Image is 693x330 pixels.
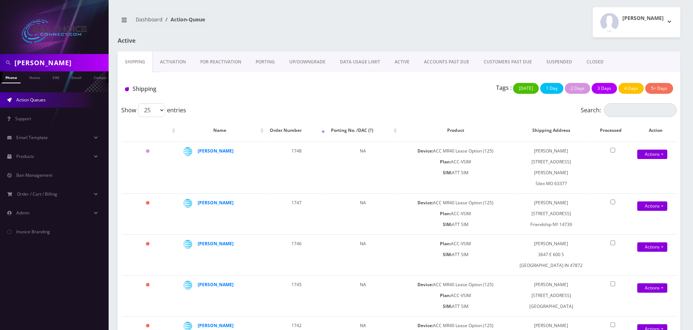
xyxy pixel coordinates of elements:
[417,148,433,154] b: Device:
[513,193,590,234] td: [PERSON_NAME] [STREET_ADDRESS] Friendship NY 14739
[153,51,193,72] a: Activation
[266,193,327,234] td: 1747
[443,221,452,227] b: SIM:
[443,303,452,309] b: SIM:
[163,16,205,23] li: Action-Queue
[496,83,512,92] p: Tags :
[282,51,333,72] a: UP/DOWNGRADE
[637,283,667,293] a: Actions
[14,56,107,70] input: Search in Company
[16,172,52,178] span: Ban Management
[443,251,452,258] b: SIM:
[16,97,46,103] span: Action Queues
[622,15,664,21] h2: [PERSON_NAME]
[266,234,327,275] td: 1746
[440,292,451,298] b: Plan:
[565,83,590,94] button: 2 Days
[440,159,451,165] b: Plan:
[618,83,644,94] button: 4 Days
[440,241,451,247] b: Plan:
[90,71,114,83] a: Company
[327,142,399,193] td: NA
[16,229,50,235] span: Invoice Branding
[579,51,611,72] a: CLOSED
[327,120,399,141] th: Porting No. /DAC (?): activate to sort column ascending
[637,150,667,159] a: Actions
[637,201,667,211] a: Actions
[16,134,48,141] span: Email Template
[198,148,234,154] a: [PERSON_NAME]
[118,12,394,33] nav: breadcrumb
[17,191,57,197] span: Order / Cart / Billing
[635,120,676,141] th: Action
[198,322,234,329] a: [PERSON_NAME]
[327,193,399,234] td: NA
[327,275,399,316] td: NA
[513,234,590,275] td: [PERSON_NAME] 3647 E 600 S [GEOGRAPHIC_DATA] IN 47872
[645,83,673,94] button: 5+ Days
[581,103,677,117] label: Search:
[443,170,452,176] b: SIM:
[513,83,539,94] button: [DATE]
[513,142,590,193] td: [PERSON_NAME] [STREET_ADDRESS][PERSON_NAME] Silex MO 63377
[118,37,298,44] h1: Active
[136,16,163,23] a: Dashboard
[387,51,417,72] a: ACTIVE
[399,120,512,141] th: Product
[49,71,63,83] a: SIM
[591,120,635,141] th: Processed: activate to sort column ascending
[178,120,266,141] th: Name: activate to sort column ascending
[637,242,667,252] a: Actions
[539,51,579,72] a: SUSPENDED
[417,281,433,288] b: Device:
[417,200,433,206] b: Device:
[198,200,234,206] a: [PERSON_NAME]
[266,142,327,193] td: 1748
[138,103,165,117] select: Showentries
[513,275,590,316] td: [PERSON_NAME] [STREET_ADDRESS] [GEOGRAPHIC_DATA]
[248,51,282,72] a: PORTING
[26,71,44,83] a: Name
[604,103,677,117] input: Search:
[440,210,451,217] b: Plan:
[592,83,617,94] button: 3 Days
[513,120,590,141] th: Shipping Address
[122,120,177,141] th: : activate to sort column ascending
[327,234,399,275] td: NA
[2,71,21,83] a: Phone
[399,142,512,193] td: ACC MR40 Lease Option (125) ACC-VSIM ATT SIM
[118,51,153,72] a: Shipping
[121,103,186,117] label: Show entries
[16,210,29,216] span: Admin
[266,120,327,141] th: Order Number: activate to sort column ascending
[125,87,129,91] img: Shipping
[125,85,301,92] h1: Shipping
[476,51,539,72] a: CUSTOMERS PAST DUE
[266,275,327,316] td: 1745
[15,116,31,122] span: Support
[333,51,387,72] a: DATA USAGE LIMIT
[417,51,476,72] a: ACCOUNTS PAST DUE
[198,241,234,247] a: [PERSON_NAME]
[193,51,248,72] a: FOR-REActivation
[540,83,563,94] button: 1 Day
[399,275,512,316] td: ACC MR40 Lease Option (125) ACC-VSIM ATT SIM
[22,20,87,43] img: All Choice Connect
[399,193,512,234] td: ACC MR40 Lease Option (125) ACC-VSIM ATT SIM
[198,281,234,288] a: [PERSON_NAME]
[16,153,34,159] span: Products
[417,322,433,329] b: Device:
[399,234,512,275] td: ACC-VSIM ATT SIM
[593,7,680,37] button: [PERSON_NAME]
[68,71,85,83] a: Email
